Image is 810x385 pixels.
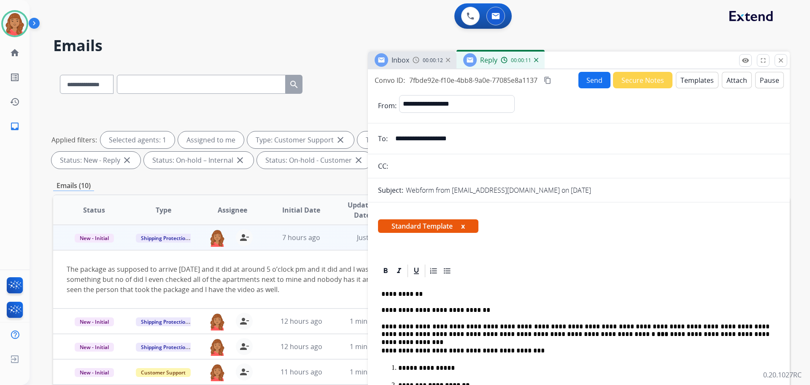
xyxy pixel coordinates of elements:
span: Assignee [218,205,247,215]
div: Status: On-hold – Internal [144,152,254,169]
span: Standard Template [378,219,478,233]
span: 1 minute ago [350,342,391,351]
span: Inbox [391,55,409,65]
span: New - Initial [75,234,114,243]
span: 00:00:11 [511,57,531,64]
span: 1 minute ago [350,317,391,326]
div: Type: Shipping Protection [357,131,468,148]
mat-icon: home [10,48,20,58]
p: Convo ID: [375,75,405,85]
button: Attach [722,72,752,88]
mat-icon: close [122,155,132,165]
span: Shipping Protection [136,343,194,352]
span: Shipping Protection [136,234,194,243]
mat-icon: person_remove [239,367,249,377]
button: Send [578,72,610,88]
mat-icon: person_remove [239,316,249,326]
span: Status [83,205,105,215]
mat-icon: person_remove [239,341,249,352]
span: 1 minute ago [350,367,391,377]
span: 12 hours ago [281,317,322,326]
span: 00:00:12 [423,57,443,64]
span: Initial Date [282,205,320,215]
button: Templates [676,72,718,88]
div: Selected agents: 1 [100,131,175,148]
img: agent-avatar [209,229,226,247]
mat-icon: inbox [10,121,20,131]
div: Underline [410,265,423,277]
p: To: [378,134,388,144]
span: New - Initial [75,368,114,377]
p: Emails (10) [53,180,94,191]
mat-icon: close [235,155,245,165]
p: CC: [378,161,388,171]
p: Subject: [378,185,403,195]
mat-icon: person_remove [239,232,249,243]
img: agent-avatar [209,338,226,356]
h2: Emails [53,37,790,54]
div: Status: On-hold - Customer [257,152,372,169]
span: 11 hours ago [281,367,322,377]
span: 7fbde92e-f10e-4bb8-9a0e-77085e8a1137 [409,76,537,85]
mat-icon: list_alt [10,72,20,82]
span: Reply [480,55,497,65]
div: Ordered List [427,265,440,277]
button: Pause [755,72,784,88]
div: Italic [393,265,405,277]
div: The package as supposed to arrive [DATE] and it did at around 5 o’clock pm and it did and I was g... [67,264,638,295]
mat-icon: fullscreen [759,57,767,64]
span: Shipping Protection [136,317,194,326]
span: New - Initial [75,343,114,352]
mat-icon: close [354,155,364,165]
span: 7 hours ago [282,233,320,242]
div: Assigned to me [178,131,244,148]
button: Secure Notes [613,72,672,88]
mat-icon: content_copy [544,76,551,84]
span: Updated Date [343,200,381,220]
span: 12 hours ago [281,342,322,351]
img: agent-avatar [209,363,226,381]
img: avatar [3,12,27,35]
mat-icon: history [10,97,20,107]
span: Type [156,205,171,215]
div: Status: New - Reply [51,152,140,169]
button: x [461,221,465,231]
p: Webform from [EMAIL_ADDRESS][DOMAIN_NAME] on [DATE] [406,185,591,195]
mat-icon: close [777,57,785,64]
div: Bullet List [441,265,454,277]
img: agent-avatar [209,313,226,330]
mat-icon: close [335,135,346,145]
span: New - Initial [75,317,114,326]
p: From: [378,101,397,111]
span: Customer Support [136,368,191,377]
p: Applied filters: [51,135,97,145]
mat-icon: remove_red_eye [742,57,749,64]
mat-icon: search [289,79,299,90]
span: Just now [357,233,384,242]
p: 0.20.1027RC [763,370,802,380]
div: Bold [379,265,392,277]
div: Type: Customer Support [247,131,354,148]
